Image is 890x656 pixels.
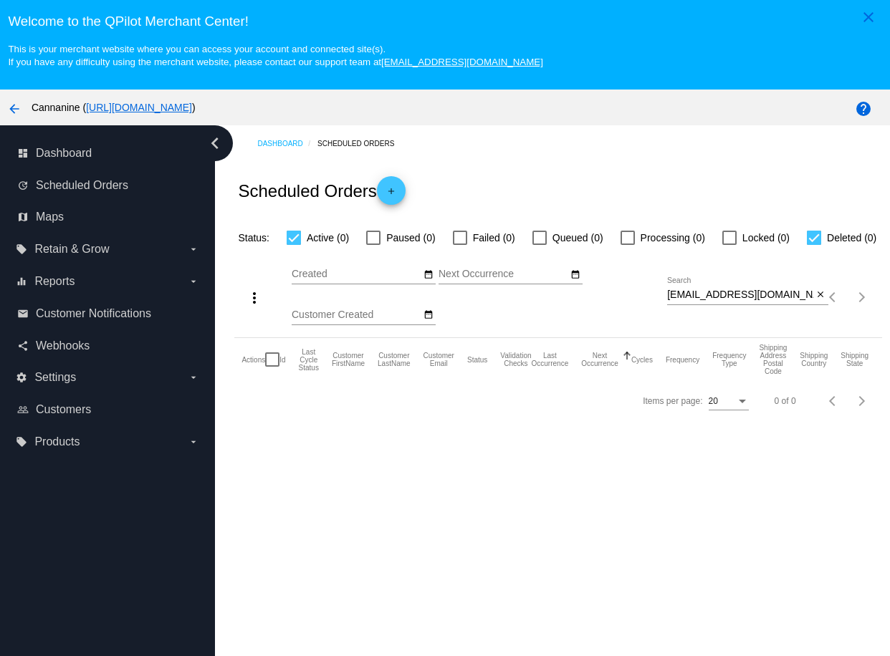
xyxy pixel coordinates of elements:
[381,57,543,67] a: [EMAIL_ADDRESS][DOMAIN_NAME]
[17,180,29,191] i: update
[815,289,826,301] mat-icon: close
[188,276,199,287] i: arrow_drop_down
[17,174,199,197] a: update Scheduled Orders
[241,338,265,381] mat-header-cell: Actions
[8,14,881,29] h3: Welcome to the QPilot Merchant Center!
[307,229,349,246] span: Active (0)
[827,229,876,246] span: Deleted (0)
[238,232,269,243] span: Status:
[16,372,27,383] i: settings
[424,309,434,321] mat-icon: date_range
[188,372,199,383] i: arrow_drop_down
[17,308,29,319] i: email
[17,148,29,159] i: dashboard
[800,352,828,367] button: Change sorting for ShippingCountry
[848,387,876,415] button: Next page
[332,352,365,367] button: Change sorting for CustomerFirstName
[666,355,699,364] button: Change sorting for Frequency
[709,396,718,406] span: 20
[631,355,653,364] button: Change sorting for Cycles
[34,243,109,256] span: Retain & Grow
[36,147,92,160] span: Dashboard
[17,211,29,223] i: map
[6,100,23,117] mat-icon: arrow_back
[16,436,27,448] i: local_offer
[16,276,27,287] i: equalizer
[292,269,421,280] input: Created
[439,269,568,280] input: Next Occurrence
[532,352,569,367] button: Change sorting for LastOccurrenceUtc
[36,339,90,352] span: Webhooks
[279,355,285,364] button: Change sorting for Id
[17,334,199,357] a: share Webhooks
[667,289,813,301] input: Search
[36,403,91,416] span: Customers
[16,243,27,255] i: local_offer
[473,229,515,246] span: Failed (0)
[32,102,196,113] span: Cannanine ( )
[238,176,405,205] h2: Scheduled Orders
[36,211,64,223] span: Maps
[17,142,199,165] a: dashboard Dashboard
[848,283,876,312] button: Next page
[386,229,435,246] span: Paused (0)
[813,287,828,302] button: Clear
[709,397,749,407] mat-select: Items per page:
[841,352,869,367] button: Change sorting for ShippingState
[552,229,603,246] span: Queued (0)
[86,102,192,113] a: [URL][DOMAIN_NAME]
[424,352,454,367] button: Change sorting for CustomerEmail
[775,396,796,406] div: 0 of 0
[257,132,317,155] a: Dashboard
[378,352,411,367] button: Change sorting for CustomerLastName
[424,269,434,281] mat-icon: date_range
[317,132,407,155] a: Scheduled Orders
[855,100,872,117] mat-icon: help
[246,289,263,307] mat-icon: more_vert
[17,398,199,421] a: people_outline Customers
[819,387,848,415] button: Previous page
[8,44,542,67] small: This is your merchant website where you can access your account and connected site(s). If you hav...
[759,344,787,375] button: Change sorting for ShippingPostcode
[36,307,151,320] span: Customer Notifications
[819,283,848,312] button: Previous page
[17,206,199,228] a: map Maps
[34,371,76,384] span: Settings
[36,179,128,192] span: Scheduled Orders
[712,352,746,367] button: Change sorting for FrequencyType
[860,9,877,26] mat-icon: close
[570,269,580,281] mat-icon: date_range
[34,435,80,448] span: Products
[500,338,531,381] mat-header-cell: Validation Checks
[292,309,421,321] input: Customer Created
[643,396,702,406] div: Items per page:
[17,340,29,352] i: share
[742,229,790,246] span: Locked (0)
[17,302,199,325] a: email Customer Notifications
[299,348,319,372] button: Change sorting for LastProcessingCycleId
[204,132,226,155] i: chevron_left
[188,436,199,448] i: arrow_drop_down
[17,404,29,415] i: people_outline
[641,229,705,246] span: Processing (0)
[581,352,618,367] button: Change sorting for NextOccurrenceUtc
[467,355,487,364] button: Change sorting for Status
[188,243,199,255] i: arrow_drop_down
[383,186,400,203] mat-icon: add
[34,275,75,288] span: Reports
